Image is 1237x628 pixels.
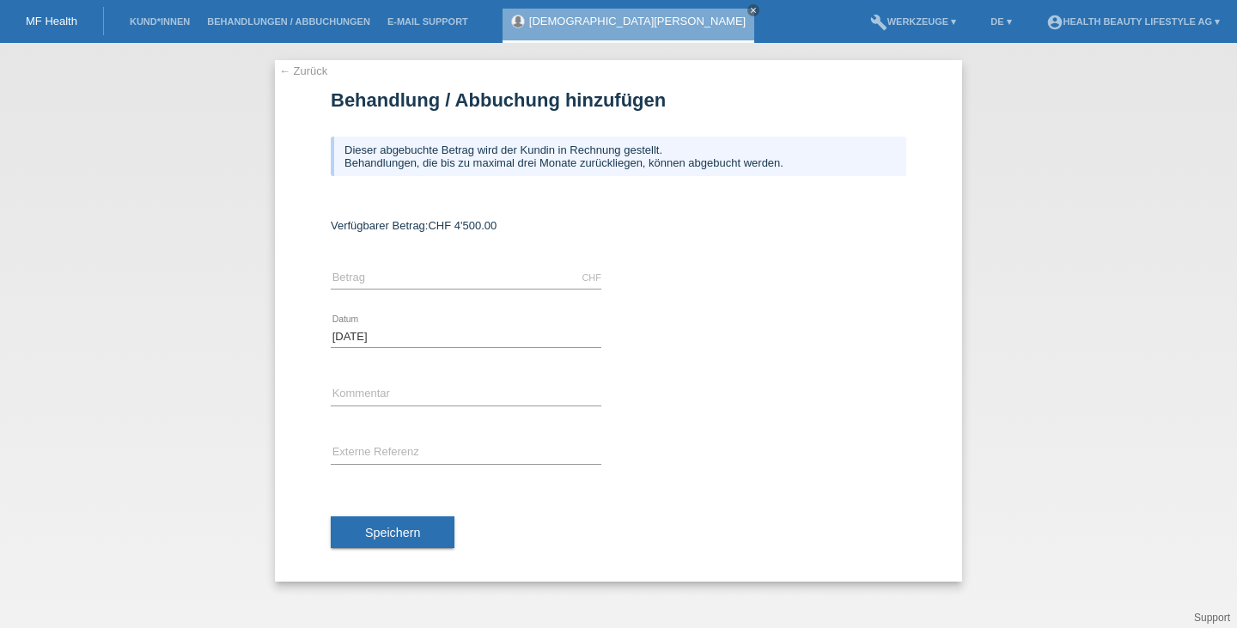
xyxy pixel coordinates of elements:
[870,14,887,31] i: build
[331,516,454,549] button: Speichern
[428,219,497,232] span: CHF 4'500.00
[1194,612,1230,624] a: Support
[582,272,601,283] div: CHF
[26,15,77,27] a: MF Health
[982,16,1020,27] a: DE ▾
[279,64,327,77] a: ← Zurück
[1046,14,1063,31] i: account_circle
[121,16,198,27] a: Kund*innen
[331,89,906,111] h1: Behandlung / Abbuchung hinzufügen
[529,15,746,27] a: [DEMOGRAPHIC_DATA][PERSON_NAME]
[331,219,906,232] div: Verfügbarer Betrag:
[749,6,758,15] i: close
[365,526,420,540] span: Speichern
[862,16,966,27] a: buildWerkzeuge ▾
[198,16,379,27] a: Behandlungen / Abbuchungen
[1038,16,1228,27] a: account_circleHealth Beauty Lifestyle AG ▾
[379,16,477,27] a: E-Mail Support
[747,4,759,16] a: close
[331,137,906,176] div: Dieser abgebuchte Betrag wird der Kundin in Rechnung gestellt. Behandlungen, die bis zu maximal d...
